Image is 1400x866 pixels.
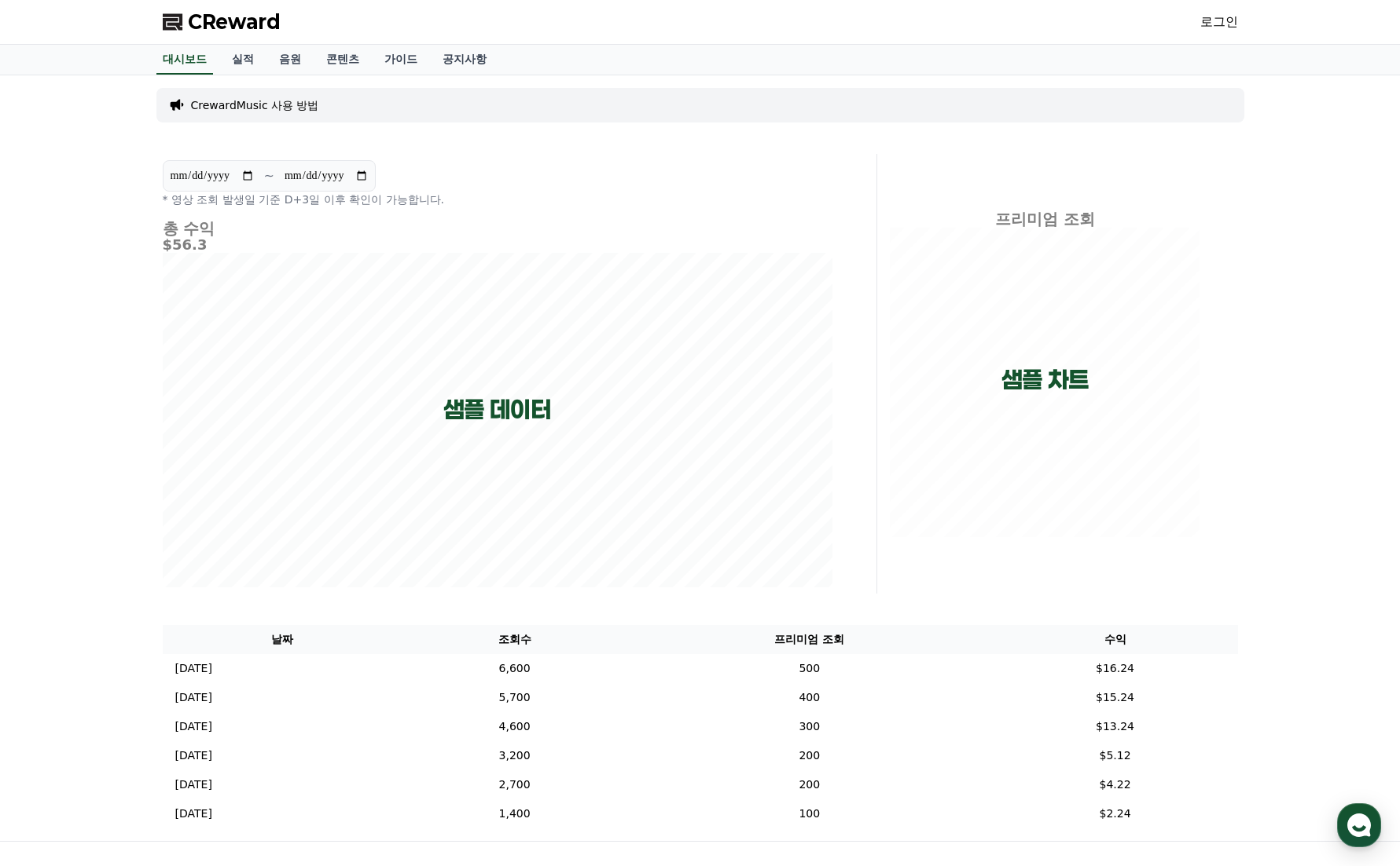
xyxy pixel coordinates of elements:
p: 샘플 차트 [1001,366,1089,394]
a: 대화 [104,498,203,537]
td: 1,400 [402,799,627,828]
p: ~ [264,166,274,185]
span: 홈 [50,521,59,534]
td: $2.24 [993,799,1238,828]
p: [DATE] [175,689,212,706]
span: 대화 [144,522,163,535]
th: 날짜 [163,625,403,654]
h5: $56.3 [163,237,832,253]
td: 300 [627,712,992,741]
a: CReward [163,9,281,35]
span: CReward [188,9,281,35]
p: [DATE] [175,660,212,677]
td: 200 [627,741,992,770]
a: 홈 [5,498,104,537]
p: 샘플 데이터 [443,396,551,424]
td: 2,700 [402,770,627,799]
th: 프리미엄 조회 [627,625,992,654]
a: 로그인 [1200,13,1238,31]
td: 500 [627,654,992,683]
a: 콘텐츠 [314,45,372,75]
td: 5,700 [402,683,627,712]
td: $5.12 [993,741,1238,770]
th: 수익 [993,625,1238,654]
p: [DATE] [175,806,212,822]
a: 가이드 [372,45,430,75]
a: CrewardMusic 사용 방법 [191,97,319,113]
p: * 영상 조회 발생일 기준 D+3일 이후 확인이 가능합니다. [163,192,832,207]
p: [DATE] [175,747,212,764]
th: 조회수 [402,625,627,654]
a: 대시보드 [156,45,213,75]
td: $16.24 [993,654,1238,683]
td: 4,600 [402,712,627,741]
td: 100 [627,799,992,828]
h4: 총 수익 [163,220,832,237]
td: $15.24 [993,683,1238,712]
a: 설정 [203,498,302,537]
h4: 프리미엄 조회 [890,210,1200,228]
p: [DATE] [175,718,212,735]
span: 설정 [243,521,262,534]
td: $13.24 [993,712,1238,741]
a: 공지사항 [430,45,499,75]
p: [DATE] [175,776,212,793]
td: 3,200 [402,741,627,770]
td: 6,600 [402,654,627,683]
td: 200 [627,770,992,799]
td: $4.22 [993,770,1238,799]
td: 400 [627,683,992,712]
a: 실적 [219,45,266,75]
a: 음원 [266,45,314,75]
